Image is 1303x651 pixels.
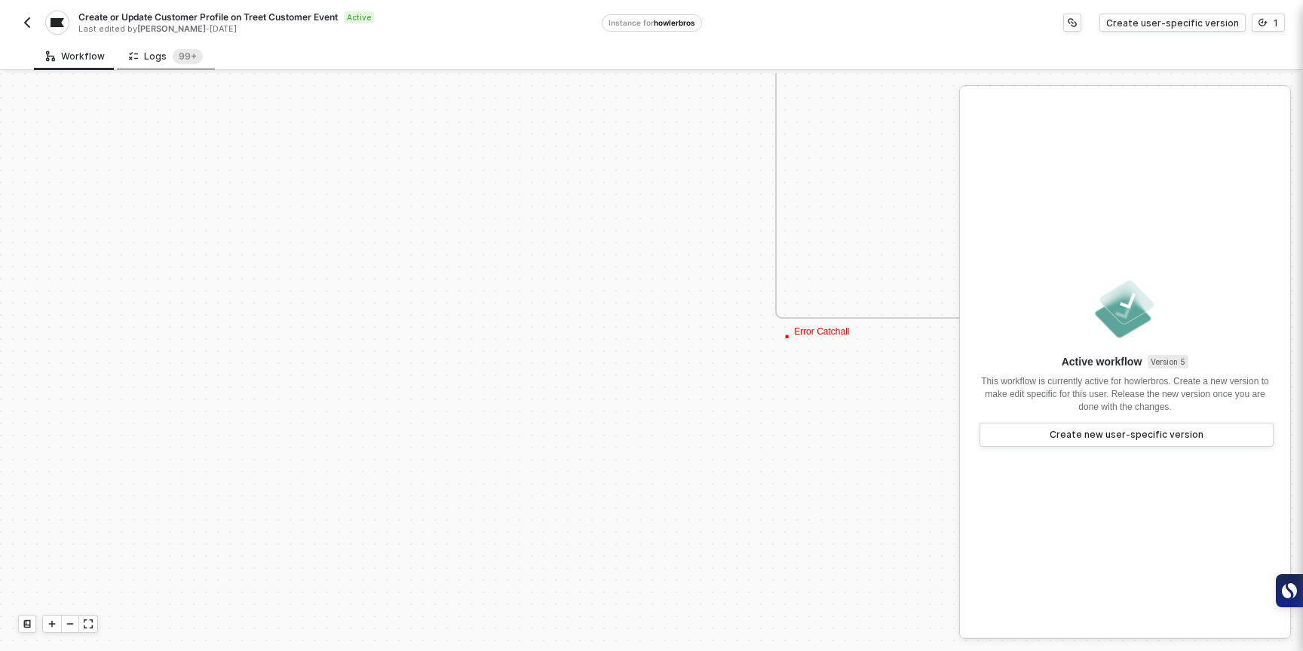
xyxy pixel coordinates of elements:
[783,325,873,359] div: Error Catchall
[344,11,374,23] span: Active
[84,619,93,628] span: icon-expand
[66,619,75,628] span: icon-minus
[78,23,600,35] div: Last edited by - [DATE]
[1062,354,1189,369] div: Active workflow
[1099,14,1246,32] button: Create user-specific version
[980,423,1274,447] button: Create new user-specific version
[46,50,105,63] div: Workflow
[51,16,63,29] img: integration-icon
[1274,17,1278,29] div: 1
[18,14,36,32] button: back
[609,18,654,27] span: Instance for
[978,375,1272,414] div: This workflow is currently active for howlerbros. Create a new version to make edit specific for ...
[1148,355,1188,368] sup: Version 5
[1252,14,1285,32] button: 1
[173,49,203,64] sup: 1627
[78,11,338,23] span: Create or Update Customer Profile on Treet Customer Event
[783,311,791,359] span: ·
[1092,276,1158,342] img: empty-state-released
[1050,429,1203,441] div: Create new user-specific version
[1106,17,1239,29] div: Create user-specific version
[21,17,33,29] img: back
[48,619,57,628] span: icon-play
[137,23,206,34] span: [PERSON_NAME]
[654,18,695,27] span: howlerbros
[129,49,203,64] div: Logs
[1259,18,1268,27] span: icon-versioning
